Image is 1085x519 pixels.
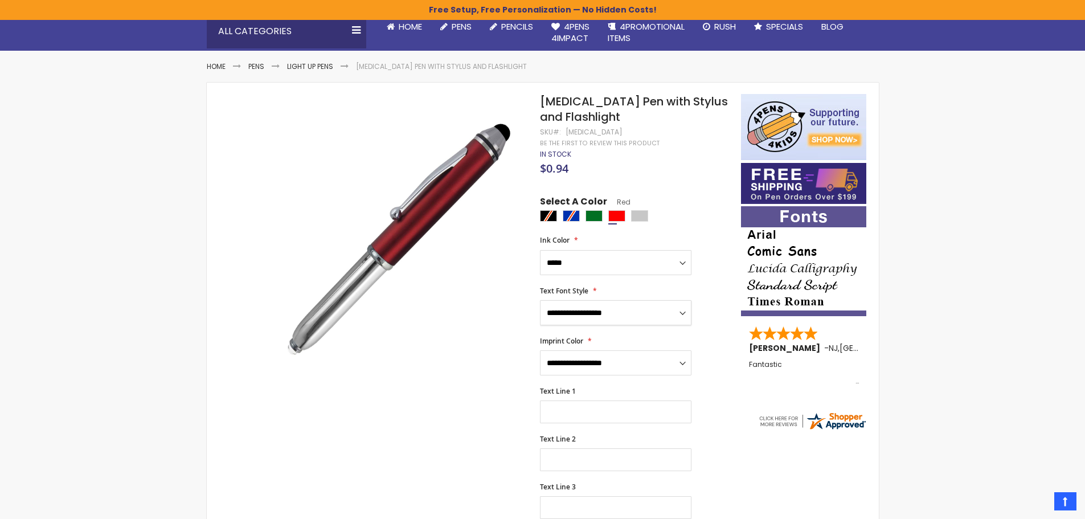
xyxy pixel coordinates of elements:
[607,197,630,207] span: Red
[452,21,472,32] span: Pens
[741,94,866,160] img: 4pens 4 kids
[540,286,588,296] span: Text Font Style
[631,210,648,222] div: Silver
[378,14,431,39] a: Home
[824,342,923,354] span: - ,
[540,161,568,176] span: $0.94
[265,111,525,371] img: kyra_side_red_1.jpg
[749,361,859,385] div: Fantastic
[694,14,745,39] a: Rush
[399,21,422,32] span: Home
[540,150,571,159] div: Availability
[608,210,625,222] div: Red
[540,149,571,159] span: In stock
[356,62,527,71] li: [MEDICAL_DATA] Pen with Stylus and Flashlight
[540,235,570,245] span: Ink Color
[248,62,264,71] a: Pens
[758,411,867,431] img: 4pens.com widget logo
[481,14,542,39] a: Pencils
[749,342,824,354] span: [PERSON_NAME]
[287,62,333,71] a: Light Up Pens
[599,14,694,51] a: 4PROMOTIONALITEMS
[741,206,866,316] img: font-personalization-examples
[812,14,853,39] a: Blog
[1054,492,1076,510] a: Top
[542,14,599,51] a: 4Pens4impact
[566,128,623,137] div: [MEDICAL_DATA]
[758,424,867,434] a: 4pens.com certificate URL
[551,21,589,44] span: 4Pens 4impact
[207,62,226,71] a: Home
[540,127,561,137] strong: SKU
[501,21,533,32] span: Pencils
[766,21,803,32] span: Specials
[207,14,366,48] div: All Categories
[540,434,576,444] span: Text Line 2
[745,14,812,39] a: Specials
[608,21,685,44] span: 4PROMOTIONAL ITEMS
[540,93,728,125] span: [MEDICAL_DATA] Pen with Stylus and Flashlight
[821,21,844,32] span: Blog
[540,139,660,148] a: Be the first to review this product
[540,386,576,396] span: Text Line 1
[540,482,576,492] span: Text Line 3
[840,342,923,354] span: [GEOGRAPHIC_DATA]
[540,195,607,211] span: Select A Color
[586,210,603,222] div: Green
[540,336,583,346] span: Imprint Color
[829,342,838,354] span: NJ
[714,21,736,32] span: Rush
[431,14,481,39] a: Pens
[741,163,866,204] img: Free shipping on orders over $199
